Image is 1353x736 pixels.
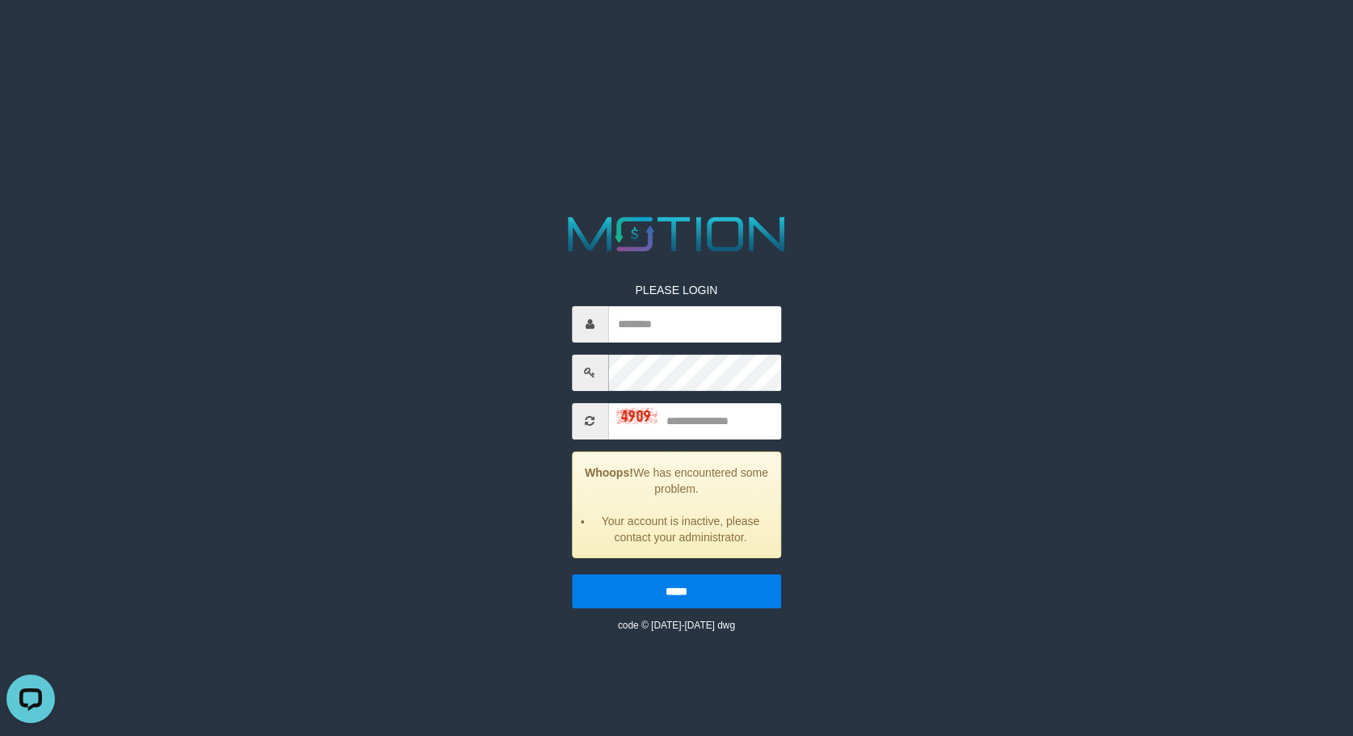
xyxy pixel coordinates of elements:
[572,282,781,298] p: PLEASE LOGIN
[618,620,735,631] small: code © [DATE]-[DATE] dwg
[558,211,795,258] img: MOTION_logo.png
[572,452,781,558] div: We has encountered some problem.
[6,6,55,55] button: Open LiveChat chat widget
[593,513,768,545] li: Your account is inactive, please contact your administrator.
[585,466,633,479] strong: Whoops!
[616,408,657,424] img: captcha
